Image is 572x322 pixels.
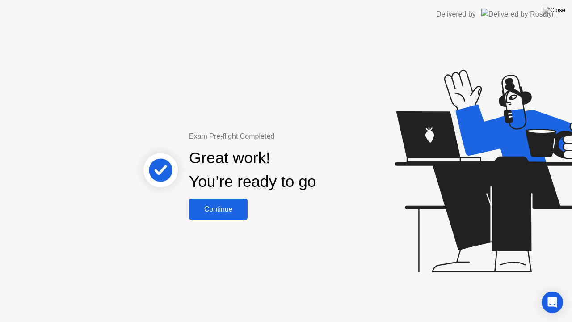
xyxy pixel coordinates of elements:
img: Delivered by Rosalyn [481,9,556,19]
div: Exam Pre-flight Completed [189,131,374,142]
div: Delivered by [436,9,476,20]
div: Open Intercom Messenger [542,292,563,313]
img: Close [543,7,565,14]
div: Great work! You’re ready to go [189,146,316,194]
button: Continue [189,199,248,220]
div: Continue [192,205,245,213]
